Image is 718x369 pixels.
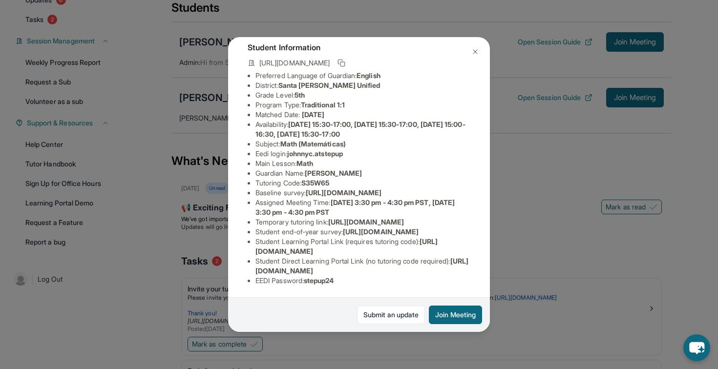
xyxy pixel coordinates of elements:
button: Join Meeting [429,306,482,324]
span: [URL][DOMAIN_NAME] [343,227,419,236]
span: stepup24 [304,276,334,285]
img: Close Icon [471,48,479,56]
li: EEDI Password : [255,276,470,286]
li: Preferred Language of Guardian: [255,71,470,81]
li: Grade Level: [255,90,470,100]
span: S35W65 [301,179,329,187]
span: Santa [PERSON_NAME] Unified [278,81,380,89]
li: Subject : [255,139,470,149]
span: [DATE] 15:30-17:00, [DATE] 15:30-17:00, [DATE] 15:00-16:30, [DATE] 15:30-17:00 [255,120,465,138]
li: Assigned Meeting Time : [255,198,470,217]
button: chat-button [683,334,710,361]
span: English [357,71,380,80]
span: johnnyc.atstepup [287,149,343,158]
span: [DATE] [302,110,324,119]
button: Copy link [336,57,347,69]
li: Guardian Name : [255,168,470,178]
span: 5th [295,91,305,99]
span: [PERSON_NAME] [305,169,362,177]
li: Availability: [255,120,470,139]
li: Matched Date: [255,110,470,120]
li: Main Lesson : [255,159,470,168]
li: Student Learning Portal Link (requires tutoring code) : [255,237,470,256]
span: [DATE] 3:30 pm - 4:30 pm PST, [DATE] 3:30 pm - 4:30 pm PST [255,198,455,216]
span: Traditional 1:1 [301,101,345,109]
li: District: [255,81,470,90]
h4: Student Information [248,41,470,53]
li: Student end-of-year survey : [255,227,470,237]
span: [URL][DOMAIN_NAME] [328,218,404,226]
li: Program Type: [255,100,470,110]
a: Submit an update [357,306,425,324]
li: Temporary tutoring link : [255,217,470,227]
li: Baseline survey : [255,188,470,198]
span: Math [296,159,313,167]
li: Eedi login : [255,149,470,159]
span: [URL][DOMAIN_NAME] [306,188,381,197]
span: Math (Matemáticas) [280,140,346,148]
span: [URL][DOMAIN_NAME] [259,58,330,68]
li: Tutoring Code : [255,178,470,188]
li: Student Direct Learning Portal Link (no tutoring code required) : [255,256,470,276]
